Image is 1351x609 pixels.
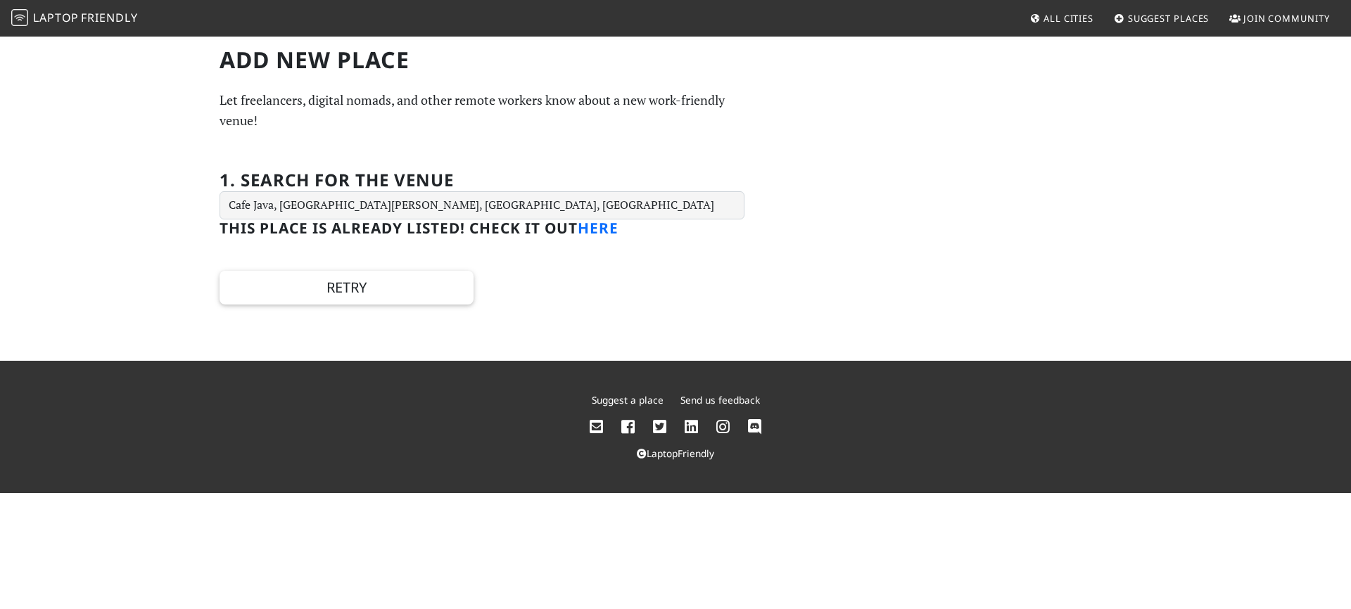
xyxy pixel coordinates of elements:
[11,6,138,31] a: LaptopFriendly LaptopFriendly
[1224,6,1336,31] a: Join Community
[1243,12,1330,25] span: Join Community
[81,10,137,25] span: Friendly
[1128,12,1210,25] span: Suggest Places
[220,191,744,219] input: Enter a location
[578,218,619,238] a: here
[220,90,744,131] p: Let freelancers, digital nomads, and other remote workers know about a new work-friendly venue!
[33,10,79,25] span: Laptop
[220,170,454,191] h2: 1. Search for the venue
[592,393,664,406] a: Suggest a place
[1108,6,1215,31] a: Suggest Places
[220,46,744,73] h1: Add new Place
[220,271,474,304] button: Retry
[1024,6,1099,31] a: All Cities
[680,393,760,406] a: Send us feedback
[1044,12,1093,25] span: All Cities
[220,219,744,237] h3: This place is already listed! Check it out
[637,447,714,460] a: LaptopFriendly
[11,9,28,26] img: LaptopFriendly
